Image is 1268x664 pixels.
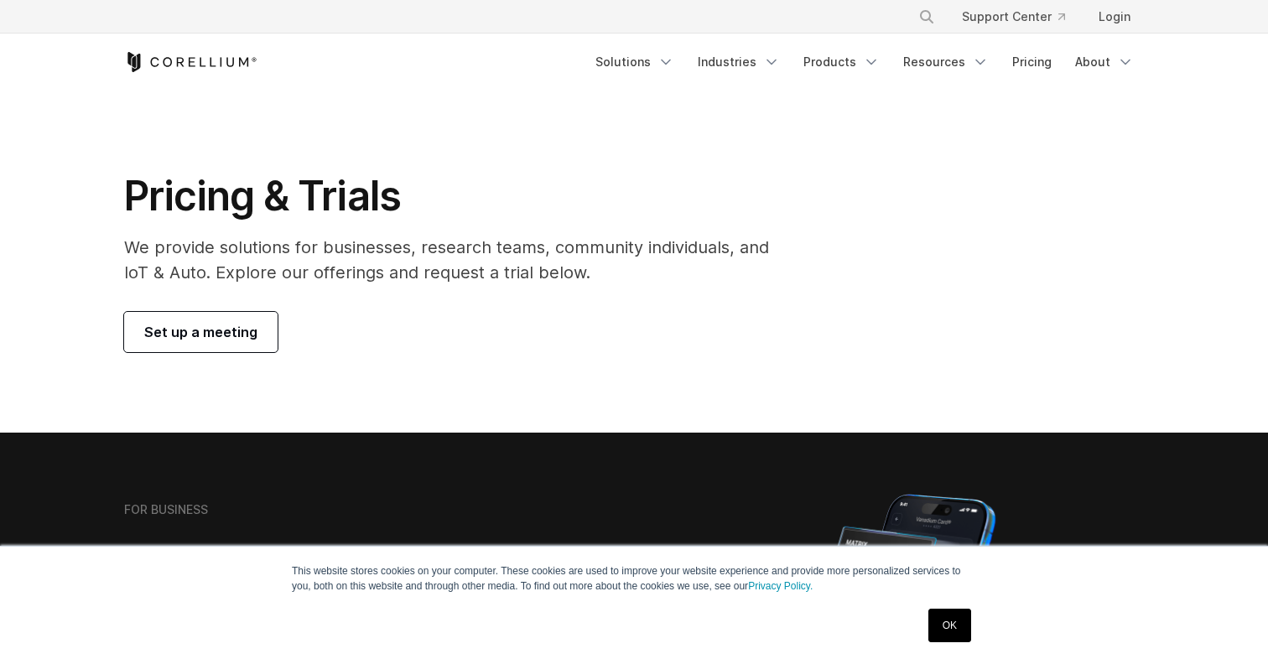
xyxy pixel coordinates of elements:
a: Login [1085,2,1144,32]
a: Resources [893,47,999,77]
a: Support Center [948,2,1078,32]
a: Products [793,47,890,77]
p: We provide solutions for businesses, research teams, community individuals, and IoT & Auto. Explo... [124,235,792,285]
a: Industries [688,47,790,77]
h2: Corellium Viper [124,540,553,578]
a: Solutions [585,47,684,77]
button: Search [912,2,942,32]
a: Corellium Home [124,52,257,72]
p: This website stores cookies on your computer. These cookies are used to improve your website expe... [292,563,976,594]
a: Privacy Policy. [748,580,813,592]
a: About [1065,47,1144,77]
h6: FOR BUSINESS [124,502,208,517]
h1: Pricing & Trials [124,171,792,221]
a: Set up a meeting [124,312,278,352]
a: OK [928,609,971,642]
span: Set up a meeting [144,322,257,342]
a: Pricing [1002,47,1062,77]
div: Navigation Menu [585,47,1144,77]
div: Navigation Menu [898,2,1144,32]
